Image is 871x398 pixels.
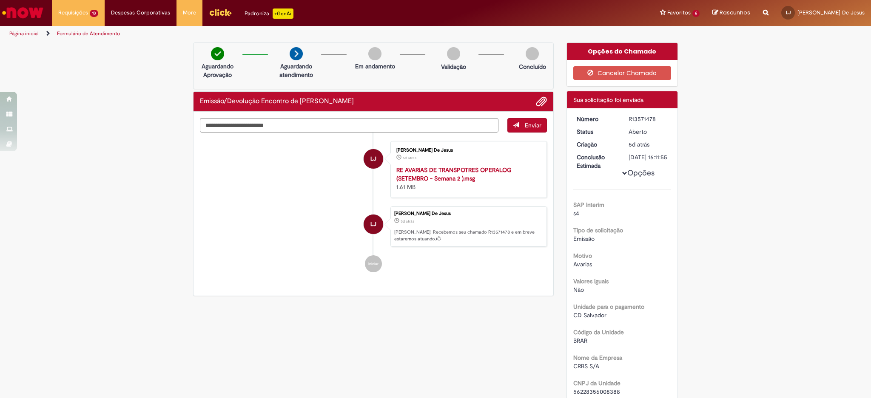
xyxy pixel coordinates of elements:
ul: Trilhas de página [6,26,574,42]
li: Lucas Dos Santos De Jesus [200,206,547,247]
img: ServiceNow [1,4,45,21]
b: Tipo de solicitação [573,226,623,234]
dt: Número [570,115,623,123]
b: Nome da Empresa [573,354,622,361]
button: Cancelar Chamado [573,66,672,80]
textarea: Digite sua mensagem aqui... [200,118,498,133]
p: +GenAi [273,8,293,19]
span: Favoritos [667,8,691,17]
span: 5d atrás [401,219,414,224]
div: [DATE] 16:11:55 [629,153,668,161]
b: Unidade para o pagamento [573,303,644,310]
h2: Emissão/Devolução Encontro de Contas Fornecedor Histórico de tíquete [200,98,354,105]
span: 5d atrás [629,141,649,148]
b: Valores Iguais [573,277,609,285]
button: Enviar [507,118,547,133]
div: [PERSON_NAME] De Jesus [394,211,542,216]
span: Enviar [525,121,541,129]
img: click_logo_yellow_360x200.png [209,6,232,19]
dt: Status [570,127,623,136]
span: LJ [370,149,376,169]
span: 6 [692,10,700,17]
div: Opções do Chamado [567,43,678,60]
span: More [183,8,196,17]
a: Formulário de Atendimento [57,30,120,37]
p: Aguardando Aprovação [197,62,238,79]
span: 13 [90,10,98,17]
span: LJ [786,10,791,15]
span: CRBS S/A [573,362,599,370]
div: 26/09/2025 16:11:51 [629,140,668,149]
div: 1.61 MB [396,166,538,191]
dt: Conclusão Estimada [570,153,623,170]
img: img-circle-grey.png [526,47,539,60]
b: Código da Unidade [573,328,624,336]
b: SAP Interim [573,201,604,209]
div: Padroniza [245,8,293,19]
span: s4 [573,209,579,217]
span: Não [573,286,584,294]
span: 5d atrás [403,155,416,161]
time: 26/09/2025 16:11:51 [401,219,414,224]
time: 26/09/2025 16:11:48 [403,155,416,161]
a: Página inicial [9,30,39,37]
div: Lucas Dos Santos De Jesus [364,149,383,169]
span: LJ [370,214,376,234]
div: Lucas Dos Santos De Jesus [364,215,383,234]
dt: Criação [570,140,623,149]
b: CNPJ da Unidade [573,379,621,387]
button: Adicionar anexos [536,96,547,107]
img: check-circle-green.png [211,47,224,60]
span: CD Salvador [573,311,606,319]
span: [PERSON_NAME] De Jesus [797,9,865,16]
p: Validação [441,62,466,71]
ul: Histórico de tíquete [200,133,547,281]
span: BRAR [573,337,587,344]
a: Rascunhos [712,9,750,17]
p: [PERSON_NAME]! Recebemos seu chamado R13571478 e em breve estaremos atuando. [394,229,542,242]
span: Emissão [573,235,595,243]
p: Aguardando atendimento [276,62,317,79]
img: img-circle-grey.png [368,47,381,60]
b: Motivo [573,252,592,260]
span: Sua solicitação foi enviada [573,96,643,104]
p: Em andamento [355,62,395,71]
img: img-circle-grey.png [447,47,460,60]
span: 56228356008388 [573,388,620,395]
p: Concluído [519,62,546,71]
span: Rascunhos [720,8,750,17]
div: R13571478 [629,115,668,123]
img: arrow-next.png [290,47,303,60]
div: Aberto [629,127,668,136]
div: [PERSON_NAME] De Jesus [396,148,538,153]
a: RE AVARIAS DE TRANSPOTRES OPERALOG (SETEMBRO - Semana 2 ).msg [396,166,511,182]
span: Despesas Corporativas [111,8,170,17]
span: Avarias [573,260,592,268]
time: 26/09/2025 16:11:51 [629,141,649,148]
span: Requisições [58,8,88,17]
